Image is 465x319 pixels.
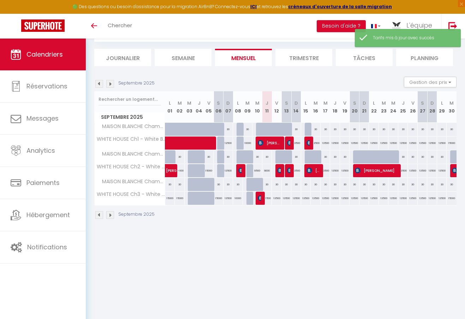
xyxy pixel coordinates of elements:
th: 25 [398,91,408,123]
div: 30 [223,123,233,136]
div: 30 [398,150,408,163]
span: [PERSON_NAME] [PERSON_NAME] [258,136,281,150]
th: 22 [369,91,379,123]
div: 13500 [291,137,301,150]
iframe: Chat [435,287,460,314]
div: 15000 [165,192,175,205]
div: 30 [233,178,243,191]
div: 15000 [447,192,457,205]
div: 13500 [359,192,369,205]
th: 04 [194,91,204,123]
div: 13500 [282,192,292,205]
div: 13500 [427,164,437,177]
span: Notifications [27,243,67,251]
img: ... [391,20,402,31]
strong: créneaux d'ouverture de la salle migration [288,4,392,10]
div: 13500 [427,192,437,205]
div: 30 [340,123,350,136]
th: 10 [252,91,262,123]
div: 30 [408,178,418,191]
abbr: M [382,100,386,106]
span: [PERSON_NAME] Orisha [306,164,320,177]
li: Planning [396,49,453,66]
span: [PERSON_NAME] [166,160,182,174]
div: 30 [330,178,340,191]
div: 30 [262,178,272,191]
div: 13500 [437,137,447,150]
div: 30 [175,150,185,163]
div: 13500 [311,137,321,150]
li: Trimestre [275,49,332,66]
div: 13500 [369,192,379,205]
div: 30 [408,150,418,163]
div: 15000 [204,164,214,177]
abbr: L [441,100,443,106]
p: Septembre 2025 [118,211,155,218]
strong: ICI [250,4,257,10]
div: 13500 [330,164,340,177]
span: awa goulwende [PERSON_NAME] [306,136,310,150]
div: 13500 [223,164,233,177]
div: 13500 [418,137,428,150]
th: 23 [379,91,389,123]
div: 30 [262,150,272,163]
th: 02 [175,91,185,123]
th: 16 [311,91,321,123]
abbr: D [226,100,230,106]
th: 11 [262,91,272,123]
div: 15000 [447,137,457,150]
p: Septembre 2025 [118,80,155,87]
a: [PERSON_NAME] [162,164,172,178]
div: 30 [321,178,330,191]
div: 13500 [350,192,359,205]
div: 30 [427,150,437,163]
div: 30 [369,178,379,191]
abbr: S [217,100,220,106]
span: MAISON BLANCHE Chambre 1 [96,123,166,130]
div: 13500 [359,137,369,150]
div: 30 [388,178,398,191]
div: 30 [369,123,379,136]
div: 30 [350,123,359,136]
span: Septembre 2025 [95,112,165,122]
span: Calendriers [26,50,63,59]
th: 09 [243,91,253,123]
div: 30 [437,150,447,163]
div: 30 [340,178,350,191]
abbr: D [294,100,298,106]
div: 13500 [321,164,330,177]
abbr: M [314,100,318,106]
abbr: D [363,100,366,106]
div: 13500 [223,192,233,205]
div: 30 [204,150,214,163]
abbr: V [207,100,210,106]
span: [PERSON_NAME] [287,136,290,150]
span: WHITE HOUSE Ch3 - White Butterfly Hotels - [GEOGRAPHIC_DATA] [96,192,166,197]
span: WHITE HOUSE Ch1 - White Butterfly Hotels - [GEOGRAPHIC_DATA] [96,137,166,142]
span: MAISON BLANCHE Chambre 3 [96,178,166,186]
div: 13500 [379,137,389,150]
div: 30 [437,123,447,136]
span: Paiements [26,178,60,187]
div: 15000 [175,192,185,205]
li: Semaine [155,49,211,66]
div: 13500 [340,137,350,150]
abbr: J [334,100,336,106]
div: 13500 [321,192,330,205]
span: MAISON BLANCHE Chambre 2 [96,150,166,158]
div: 30 [418,178,428,191]
li: Mensuel [215,49,272,66]
div: 13500 [369,137,379,150]
li: Tâches [336,49,393,66]
th: 20 [350,91,359,123]
span: L'équipe [406,21,432,30]
div: 13500 [398,192,408,205]
abbr: S [353,100,356,106]
li: Journalier [94,49,151,66]
abbr: L [169,100,171,106]
th: 17 [321,91,330,123]
th: 13 [282,91,292,123]
th: 15 [301,91,311,123]
div: 30 [330,123,340,136]
div: 13500 [340,192,350,205]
